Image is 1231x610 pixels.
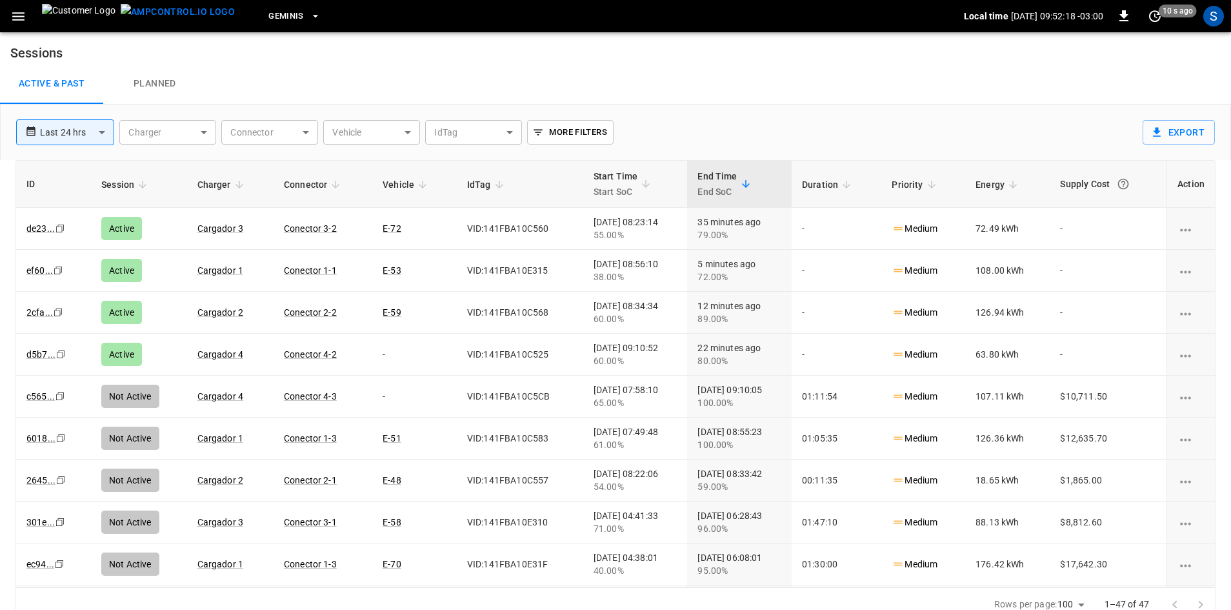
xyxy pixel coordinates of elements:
td: $17,642.30 [1050,544,1166,585]
td: - [792,250,882,292]
a: E-58 [383,517,401,527]
p: Medium [892,558,937,571]
div: Start Time [594,168,638,199]
div: [DATE] 06:28:43 [697,509,781,535]
a: Cargador 4 [197,391,244,402]
a: Planned [103,63,206,105]
td: 63.80 kWh [965,334,1050,376]
td: 01:47:10 [792,502,882,544]
div: Not Active [101,511,159,534]
div: [DATE] 04:38:01 [594,551,677,577]
div: Last 24 hrs [40,120,114,145]
p: Medium [892,348,937,361]
a: E-53 [383,265,401,276]
p: End SoC [697,184,737,199]
div: [DATE] 09:10:52 [594,341,677,367]
button: More Filters [527,120,613,145]
div: copy [54,515,67,529]
td: 00:11:35 [792,460,882,502]
div: charging session options [1177,222,1205,235]
td: - [372,334,457,376]
p: Medium [892,306,937,320]
p: Medium [892,264,937,278]
div: 38.00% [594,270,677,283]
a: 6018... [26,433,55,443]
td: - [1050,334,1166,376]
div: Active [101,217,142,240]
div: Not Active [101,427,159,450]
div: charging session options [1177,474,1205,487]
button: The cost of your charging session based on your supply rates [1112,172,1135,196]
td: 88.13 kWh [965,502,1050,544]
p: Medium [892,474,937,487]
div: charging session options [1177,516,1205,529]
div: 60.00% [594,354,677,367]
td: - [1050,292,1166,334]
a: Cargador 1 [197,433,244,443]
div: copy [54,221,67,236]
a: d5b7... [26,349,55,360]
div: 22 minutes ago [697,341,781,367]
span: End TimeEnd SoC [697,168,754,199]
div: copy [55,431,68,445]
div: [DATE] 08:34:34 [594,300,677,325]
div: 55.00% [594,229,677,241]
td: 126.94 kWh [965,292,1050,334]
p: Medium [892,432,937,445]
td: VID:141FBA10E315 [457,250,583,292]
p: Medium [892,516,937,529]
p: [DATE] 09:52:18 -03:00 [1011,10,1103,23]
a: de23... [26,223,55,234]
div: charging session options [1177,390,1205,403]
div: charging session options [1177,432,1205,445]
p: Local time [964,10,1008,23]
span: 10 s ago [1159,5,1197,17]
td: - [792,334,882,376]
div: End Time [697,168,737,199]
a: E-59 [383,307,401,318]
td: $8,812.60 [1050,502,1166,544]
a: c565... [26,391,55,402]
a: ef60... [26,265,53,276]
span: IdTag [467,177,508,192]
th: ID [16,161,91,208]
td: 18.65 kWh [965,460,1050,502]
div: Not Active [101,385,159,408]
div: copy [55,473,68,487]
div: Active [101,301,142,324]
td: VID:141FBA10C583 [457,418,583,460]
td: - [372,376,457,418]
div: 80.00% [697,354,781,367]
div: copy [52,263,65,278]
td: - [792,292,882,334]
span: Start TimeStart SoC [594,168,655,199]
td: VID:141FBA10C525 [457,334,583,376]
a: Cargador 1 [197,559,244,569]
td: 176.42 kWh [965,544,1050,585]
div: 60.00% [594,312,677,325]
div: 12 minutes ago [697,300,781,325]
td: - [1050,250,1166,292]
div: [DATE] 07:58:10 [594,383,677,409]
img: Customer Logo [42,4,115,28]
span: Duration [802,177,855,192]
a: Conector 4-3 [284,391,337,402]
div: Not Active [101,469,159,492]
div: charging session options [1177,348,1205,361]
a: 301e... [26,517,55,527]
td: $1,865.00 [1050,460,1166,502]
div: 95.00% [697,564,781,577]
div: [DATE] 08:55:23 [697,425,781,451]
span: Vehicle [383,177,431,192]
a: Cargador 2 [197,307,244,318]
div: [DATE] 08:22:06 [594,467,677,493]
div: 71.00% [594,522,677,535]
p: Medium [892,390,937,403]
div: 100.00% [697,438,781,451]
a: Cargador 3 [197,223,244,234]
td: - [1050,208,1166,250]
td: 107.11 kWh [965,376,1050,418]
a: 2645... [26,475,55,485]
div: 100.00% [697,396,781,409]
span: Priority [892,177,939,192]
